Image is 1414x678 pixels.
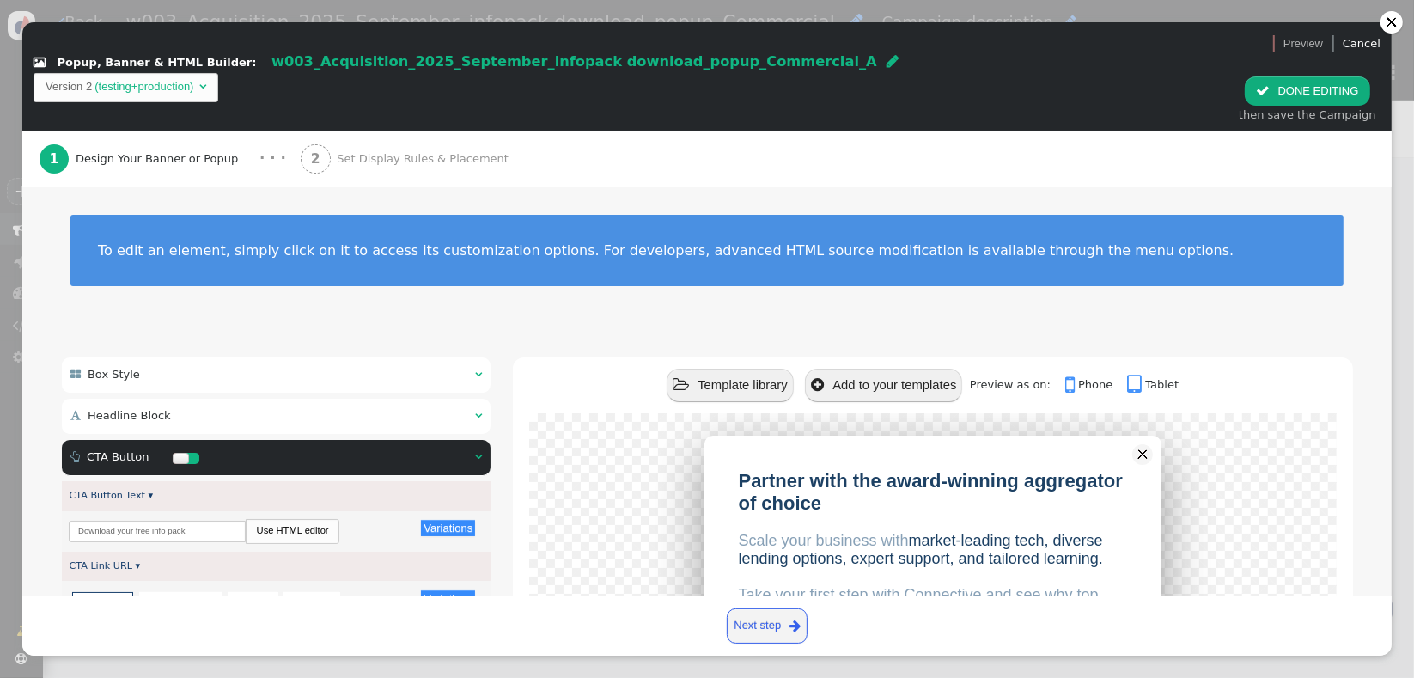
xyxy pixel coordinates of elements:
[970,378,1062,391] span: Preview as on:
[667,369,794,402] button: Template library
[69,490,153,501] a: CTA Button Text ▾
[811,377,824,393] span: 
[88,409,171,422] span: Headline Block
[475,451,482,462] span: 
[1128,378,1179,391] a: Tablet
[1065,374,1078,396] span: 
[739,532,1103,567] span: market-leading tech, diverse lending options, expert support, and tailored learning.
[283,592,339,614] li: Minimize
[475,369,482,380] span: 
[98,242,1316,259] div: To edit an element, simply click on it to access its customization options. For developers, advan...
[421,590,475,607] button: Variations
[311,151,320,167] b: 2
[1256,84,1270,97] span: 
[1343,37,1380,50] a: Cancel
[1239,107,1376,124] div: then save the Campaign
[69,560,140,571] a: CTA Link URL ▾
[49,151,58,167] b: 1
[1128,374,1146,396] span: 
[727,608,808,644] a: Next step
[72,592,134,614] li: Open Link
[70,369,81,380] span: 
[40,131,301,187] a: 1 Design Your Banner or Popup · · ·
[337,150,515,168] span: Set Display Rules & Placement
[475,410,482,421] span: 
[1283,29,1323,58] a: Preview
[271,53,877,70] span: w003_Acquisition_2025_September_infopack download_popup_Commercial_A
[421,520,475,536] button: Variations
[1245,76,1369,106] button: DONE EDITING
[301,131,545,187] a: 2 Set Display Rules & Placement
[58,56,257,69] span: Popup, Banner & HTML Builder:
[76,150,245,168] span: Design Your Banner or Popup
[88,368,140,381] span: Box Style
[259,148,286,169] div: · · ·
[46,78,92,95] td: Version 2
[34,57,46,68] span: 
[1283,35,1323,52] span: Preview
[739,470,1123,514] font: Partner with the award-winning aggregator of choice
[199,81,206,92] span: 
[70,451,80,462] span: 
[1065,378,1124,391] a: Phone
[673,377,689,393] span: 
[887,54,899,68] span: 
[228,592,278,614] li: Dismiss
[739,532,1103,621] font: Scale your business with Take your first step with Connective and see why top brokers choose us.
[247,520,338,542] a: Use HTML editor
[139,592,222,614] li: Run JavaScript
[70,410,81,421] span: 
[789,616,801,636] span: 
[92,78,196,95] td: (testing+production)
[87,450,149,463] span: CTA Button
[805,369,963,402] button: Add to your templates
